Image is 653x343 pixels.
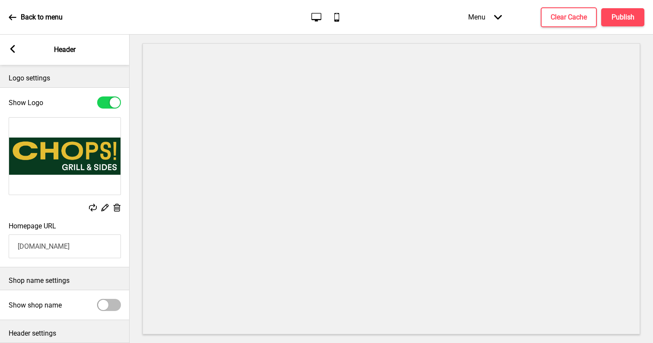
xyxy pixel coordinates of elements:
[54,45,76,54] p: Header
[9,329,121,338] p: Header settings
[612,13,634,22] h4: Publish
[9,74,121,83] p: Logo settings
[541,7,597,27] button: Clear Cache
[21,13,63,22] p: Back to menu
[551,13,587,22] h4: Clear Cache
[9,6,63,29] a: Back to menu
[9,99,43,107] label: Show Logo
[9,276,121,285] p: Shop name settings
[9,301,62,309] label: Show shop name
[9,222,56,230] label: Homepage URL
[460,4,510,30] div: Menu
[601,8,644,26] button: Publish
[9,118,120,195] img: Image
